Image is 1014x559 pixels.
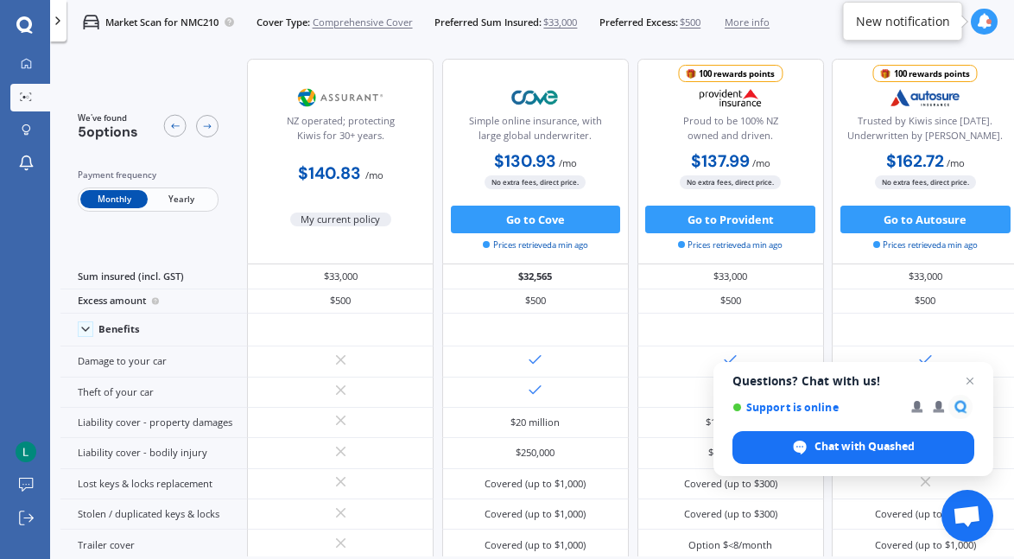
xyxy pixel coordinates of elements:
img: Provident.png [685,80,776,115]
div: $1 million [708,446,752,460]
div: Excess amount [60,289,247,314]
button: Go to Autosure [840,206,1011,233]
span: / mo [365,168,383,181]
b: $162.72 [886,150,944,172]
img: Autosure.webp [879,80,971,115]
img: Cove.webp [490,80,581,115]
span: / mo [947,156,965,169]
span: Comprehensive Cover [313,16,413,29]
span: Chat with Quashed [732,431,974,464]
div: New notification [856,13,950,30]
span: Prices retrieved a min ago [483,239,587,251]
b: $130.93 [494,150,556,172]
span: Questions? Chat with us! [732,374,974,388]
div: $500 [637,289,824,314]
div: $33,000 [247,264,434,289]
span: We've found [78,112,138,124]
div: Trusted by Kiwis since [DATE]. Underwritten by [PERSON_NAME]. [844,114,1006,149]
span: 5 options [78,123,138,141]
div: $10 million [706,416,755,429]
div: $500 [247,289,434,314]
span: Preferred Excess: [599,16,678,29]
span: No extra fees, direct price. [680,175,781,188]
button: Go to Provident [645,206,815,233]
div: Covered (up to $1,000) [485,477,586,491]
div: Liability cover - bodily injury [60,438,247,468]
b: $140.83 [298,162,361,184]
span: $33,000 [543,16,577,29]
span: Yearly [148,190,215,208]
div: $250,000 [516,446,555,460]
div: Simple online insurance, with large global underwriter. [454,114,617,149]
div: $20 million [510,416,560,429]
button: Go to Cove [451,206,621,233]
span: $500 [680,16,700,29]
p: Market Scan for NMC210 [105,16,219,29]
span: More info [725,16,770,29]
img: Assurant.png [295,80,387,115]
div: Sum insured (incl. GST) [60,264,247,289]
div: Benefits [98,323,140,335]
img: ACg8ocKkPD6w8QA6kTo3A9rW3GK3J82DjputkMzTueRWneB1PkaQdQ=s96-c [16,441,36,462]
div: Option $<8/month [688,538,772,552]
span: Cover Type: [257,16,310,29]
div: $500 [442,289,629,314]
div: Covered (up to $1,000) [485,538,586,552]
div: Liability cover - property damages [60,408,247,438]
span: Chat with Quashed [814,439,915,454]
div: Covered (up to $1,000) [485,507,586,521]
div: NZ operated; protecting Kiwis for 30+ years. [259,114,421,149]
span: / mo [752,156,770,169]
img: car.f15378c7a67c060ca3f3.svg [83,14,99,30]
div: $32,565 [442,264,629,289]
b: $137.99 [691,150,750,172]
span: No extra fees, direct price. [875,175,976,188]
div: Theft of your car [60,378,247,408]
div: 100 rewards points [894,67,970,81]
div: Lost keys & locks replacement [60,469,247,499]
div: Stolen / duplicated keys & locks [60,499,247,530]
a: Open chat [941,490,993,542]
div: Damage to your car [60,346,247,377]
span: Preferred Sum Insured: [434,16,542,29]
span: Prices retrieved a min ago [873,239,978,251]
div: $33,000 [637,264,824,289]
div: Payment frequency [78,168,219,182]
img: points [686,69,695,79]
span: Support is online [732,401,899,414]
div: Covered (up to $300) [684,477,777,491]
div: Covered (up to $300) [684,507,777,521]
span: My current policy [290,213,392,226]
div: Proud to be 100% NZ owned and driven. [649,114,811,149]
span: Prices retrieved a min ago [678,239,783,251]
img: points [881,69,890,79]
span: / mo [559,156,577,169]
span: No extra fees, direct price. [485,175,586,188]
div: Covered (up to $1,000) [875,507,976,521]
div: 100 rewards points [699,67,775,81]
div: Covered (up to $1,000) [875,538,976,552]
span: Monthly [80,190,148,208]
